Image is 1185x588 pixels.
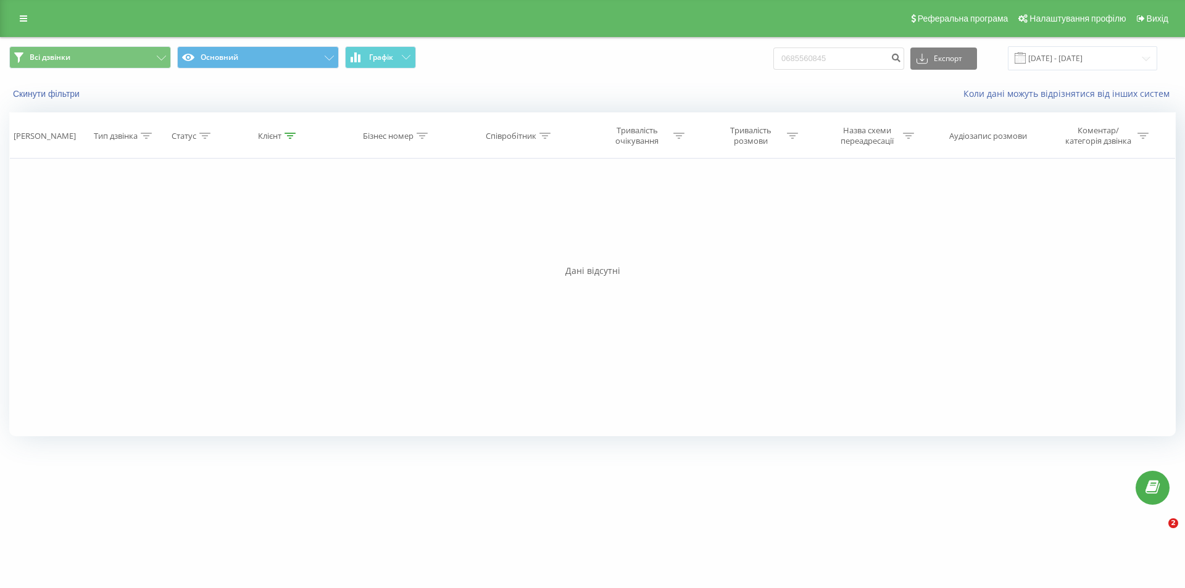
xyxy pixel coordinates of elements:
span: Реферальна програма [918,14,1008,23]
div: Тип дзвінка [94,131,138,141]
div: Дані відсутні [9,265,1176,277]
button: Експорт [910,48,977,70]
div: Статус [172,131,196,141]
div: [PERSON_NAME] [14,131,76,141]
div: Бізнес номер [363,131,414,141]
div: Тривалість очікування [604,125,670,146]
div: Клієнт [258,131,281,141]
button: Графік [345,46,416,68]
button: Скинути фільтри [9,88,86,99]
span: 2 [1168,518,1178,528]
div: Співробітник [486,131,536,141]
div: Аудіозапис розмови [949,131,1027,141]
div: Назва схеми переадресації [834,125,900,146]
button: Основний [177,46,339,68]
iframe: Intercom live chat [1143,518,1173,548]
div: Тривалість розмови [718,125,784,146]
span: Всі дзвінки [30,52,70,62]
button: Всі дзвінки [9,46,171,68]
a: Коли дані можуть відрізнятися вiд інших систем [963,88,1176,99]
span: Вихід [1147,14,1168,23]
div: Коментар/категорія дзвінка [1062,125,1134,146]
input: Пошук за номером [773,48,904,70]
span: Налаштування профілю [1029,14,1126,23]
span: Графік [369,53,393,62]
